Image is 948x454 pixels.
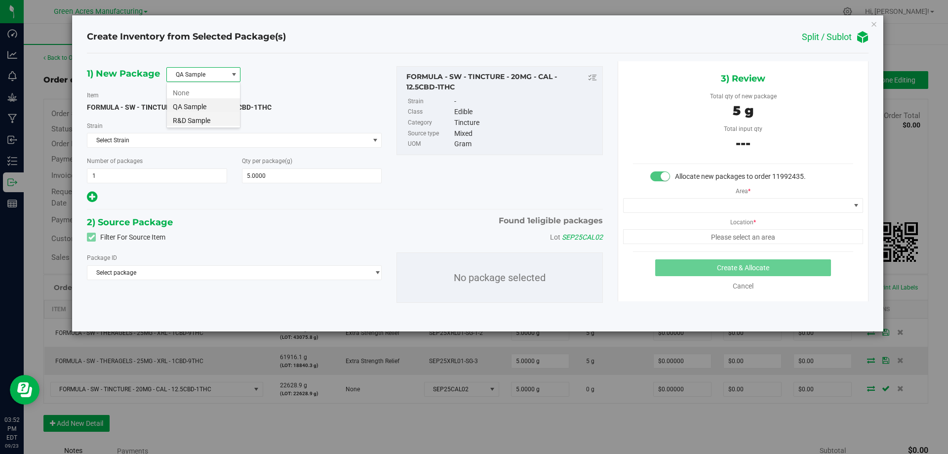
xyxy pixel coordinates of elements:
span: 5 g [733,103,753,119]
span: 1 [527,216,530,225]
input: 5.0000 [242,169,382,183]
label: Class [408,107,452,118]
span: Total input qty [724,125,762,132]
span: Please select an area [623,229,863,244]
span: Qty per package [242,158,292,165]
p: No package selected [397,253,602,302]
div: FORMULA - SW - TINCTURE - 20MG - CAL - 12.5CBD-1THC [406,72,597,92]
span: Allocate new packages to order 11992435. [675,172,806,180]
span: Lot [550,233,560,241]
div: - [454,96,597,107]
span: Total qty of new package [710,93,777,100]
span: 2) Source Package [87,215,173,230]
span: select [369,133,381,147]
h4: Create Inventory from Selected Package(s) [87,31,286,43]
iframe: Resource center [10,375,39,405]
span: select [369,266,381,280]
div: Tincture [454,118,597,128]
span: (g) [285,158,292,165]
label: Strain [87,122,103,130]
span: Number of packages [87,158,143,165]
div: Mixed [454,128,597,139]
button: Create & Allocate [655,259,831,276]
div: Edible [454,107,597,118]
input: 1 [87,169,227,183]
label: Area [736,182,750,196]
span: 1) New Package [87,66,160,81]
span: 3) Review [721,71,765,86]
h4: Split / Sublot [802,32,852,42]
span: FORMULA - SW - TINCTURE - 20MG - CAL - 12.5CBD-1THC [87,103,272,111]
span: Package ID [87,254,117,261]
span: Found eligible packages [499,215,603,227]
div: Gram [454,139,597,150]
span: Add new output [87,195,97,203]
a: Cancel [733,282,753,290]
label: Strain [408,96,452,107]
label: Category [408,118,452,128]
label: Source type [408,128,452,139]
span: Select package [87,266,369,280]
span: SEP25CAL02 [562,233,603,241]
span: QA Sample [167,68,228,82]
label: Item [87,91,99,100]
label: UOM [408,139,452,150]
span: --- [736,135,750,151]
label: Location [730,213,756,227]
label: Filter For Source Item [87,232,165,243]
span: Select Strain [87,133,369,147]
